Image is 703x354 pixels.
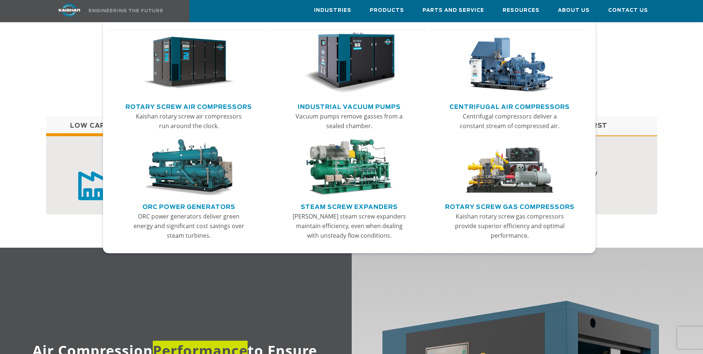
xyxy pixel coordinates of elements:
[143,139,234,196] img: thumb-ORC-Power-Generators
[608,0,648,20] a: Contact Us
[143,32,234,94] img: thumb-Rotary-Screw-Air-Compressors
[46,74,657,91] h5: KRSB Air Compressor Benefits
[304,139,394,196] img: thumb-Steam-Screw-Expanders
[292,111,407,131] p: Vacuum pumps remove gasses from a sealed chamber.
[125,100,252,111] a: Rotary Screw Air Compressors
[370,6,404,15] span: Products
[445,200,575,212] a: Rotary Screw Gas Compressors
[78,147,136,200] img: low capital investment badge
[423,6,484,15] span: Parts and Service
[46,135,657,214] div: Low Capital Investment
[42,4,97,17] img: kaishan logo
[314,6,351,15] span: Industries
[464,139,555,196] img: thumb-Rotary-Screw-Gas-Compressors
[314,0,351,20] a: Industries
[423,0,484,20] a: Parts and Service
[558,6,590,15] span: About Us
[304,32,394,94] img: thumb-Industrial-Vacuum-Pumps
[131,111,247,131] p: Kaishan rotary screw air compressors run around the clock.
[131,212,247,240] p: ORC power generators deliver green energy and significant cost savings over steam turbines.
[503,6,540,15] span: Resources
[298,100,401,111] a: Industrial Vacuum Pumps
[452,111,567,131] p: Centrifugal compressors deliver a constant stream of compressed air.
[89,9,163,12] img: Engineering the future
[503,0,540,20] a: Resources
[46,117,199,135] a: Low Capital Investment
[292,212,407,240] p: [PERSON_NAME] steam screw expanders maintain efficiency, even when dealing with unsteady flow con...
[452,212,567,240] p: Kaishan rotary screw gas compressors provide superior efficiency and optimal performance.
[142,200,235,212] a: ORC Power Generators
[370,0,404,20] a: Products
[558,0,590,20] a: About Us
[608,6,648,15] span: Contact Us
[464,32,555,94] img: thumb-Centrifugal-Air-Compressors
[449,100,570,111] a: Centrifugal Air Compressors
[301,200,398,212] a: Steam Screw Expanders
